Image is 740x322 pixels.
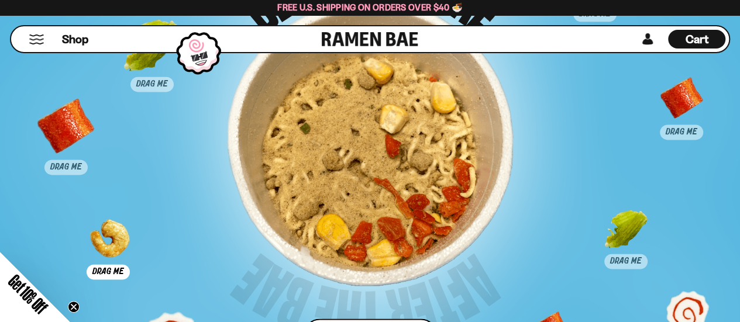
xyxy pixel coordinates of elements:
span: Cart [686,32,708,46]
a: Shop [62,30,88,49]
span: Free U.S. Shipping on Orders over $40 🍜 [277,2,463,13]
button: Mobile Menu Trigger [29,34,44,44]
span: Shop [62,32,88,47]
button: Close teaser [68,301,80,313]
span: Get 10% Off [5,271,51,317]
a: Cart [668,26,725,52]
